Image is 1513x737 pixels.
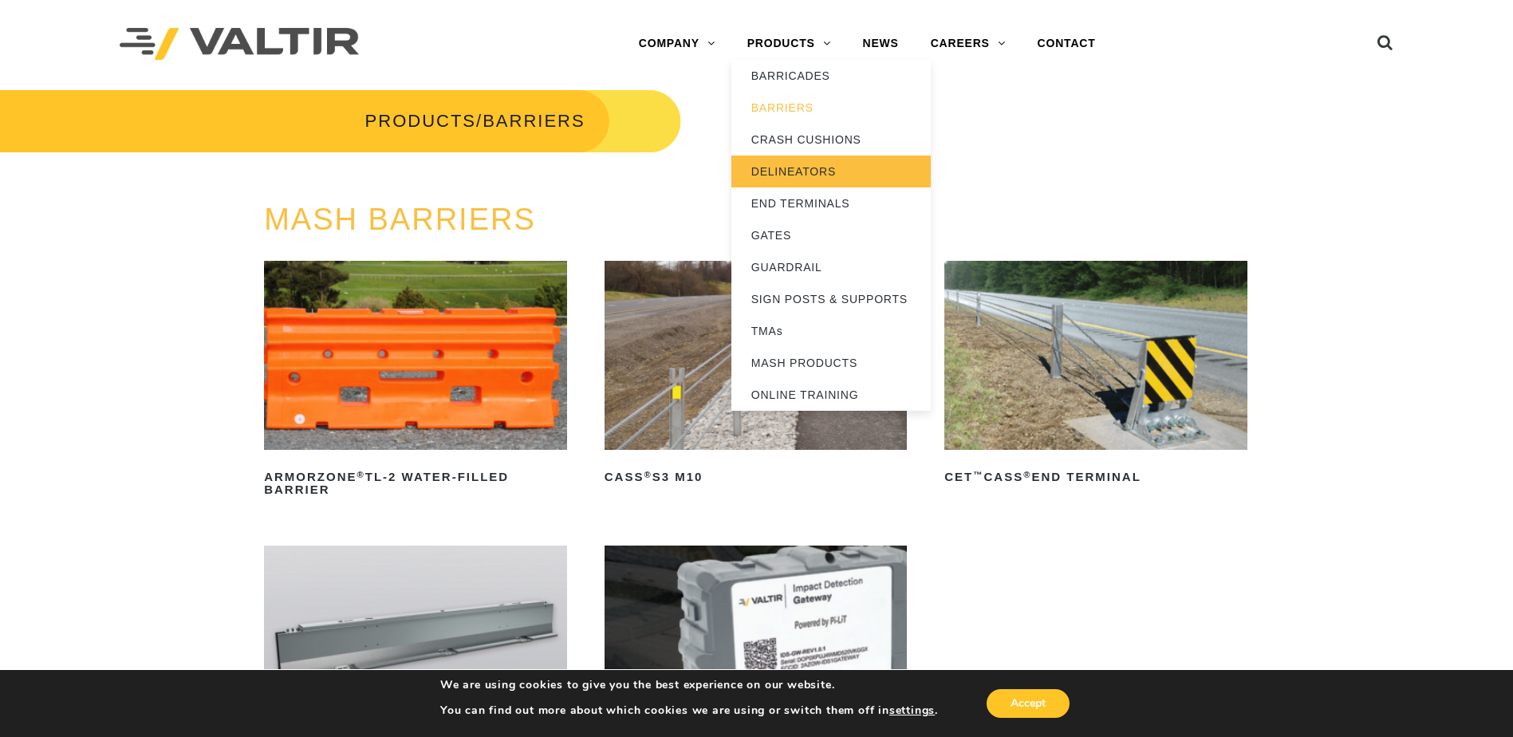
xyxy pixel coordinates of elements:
h2: ArmorZone TL-2 Water-Filled Barrier [264,464,567,503]
button: settings [889,703,935,718]
a: CASS®S3 M10 [605,261,908,490]
a: ArmorZone®TL-2 Water-Filled Barrier [264,261,567,503]
a: CONTACT [1022,28,1112,60]
a: BARRICADES [731,60,931,92]
button: Accept [987,689,1070,718]
span: BARRIERS [483,111,585,131]
a: PRODUCTS [731,28,847,60]
sup: ™ [973,470,983,479]
a: MASH PRODUCTS [731,347,931,379]
a: END TERMINALS [731,187,931,219]
a: CET™CASS®End Terminal [944,261,1247,490]
a: BARRIERS [731,92,931,124]
h2: CASS S3 M10 [605,464,908,490]
sup: ® [357,470,364,479]
a: MASH BARRIERS [264,203,536,236]
sup: ® [644,470,652,479]
a: GUARDRAIL [731,251,931,283]
a: CAREERS [915,28,1022,60]
a: TMAs [731,315,931,347]
h2: CET CASS End Terminal [944,464,1247,490]
a: GATES [731,219,931,251]
a: PRODUCTS [365,111,476,131]
p: We are using cookies to give you the best experience on our website. [440,678,938,692]
a: DELINEATORS [731,156,931,187]
a: CRASH CUSHIONS [731,124,931,156]
p: You can find out more about which cookies we are using or switch them off in . [440,703,938,718]
a: ONLINE TRAINING [731,379,931,411]
a: SIGN POSTS & SUPPORTS [731,283,931,315]
img: Valtir [120,28,359,61]
a: COMPANY [623,28,731,60]
sup: ® [1023,470,1031,479]
a: NEWS [847,28,915,60]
